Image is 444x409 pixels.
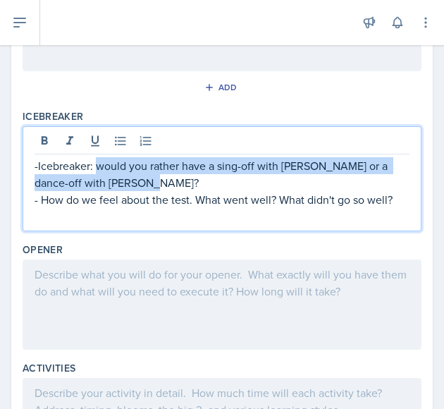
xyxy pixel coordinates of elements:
button: Add [199,77,245,98]
label: Activities [23,361,76,375]
p: - How do we feel about the test. What went well? What didn't go so well? [35,191,409,208]
label: Icebreaker [23,109,84,123]
p: -Icebreaker: would you rather have a sing-off with [PERSON_NAME] or a dance-off with [PERSON_NAME]? [35,157,409,191]
div: Add [207,82,238,93]
label: Opener [23,243,63,257]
